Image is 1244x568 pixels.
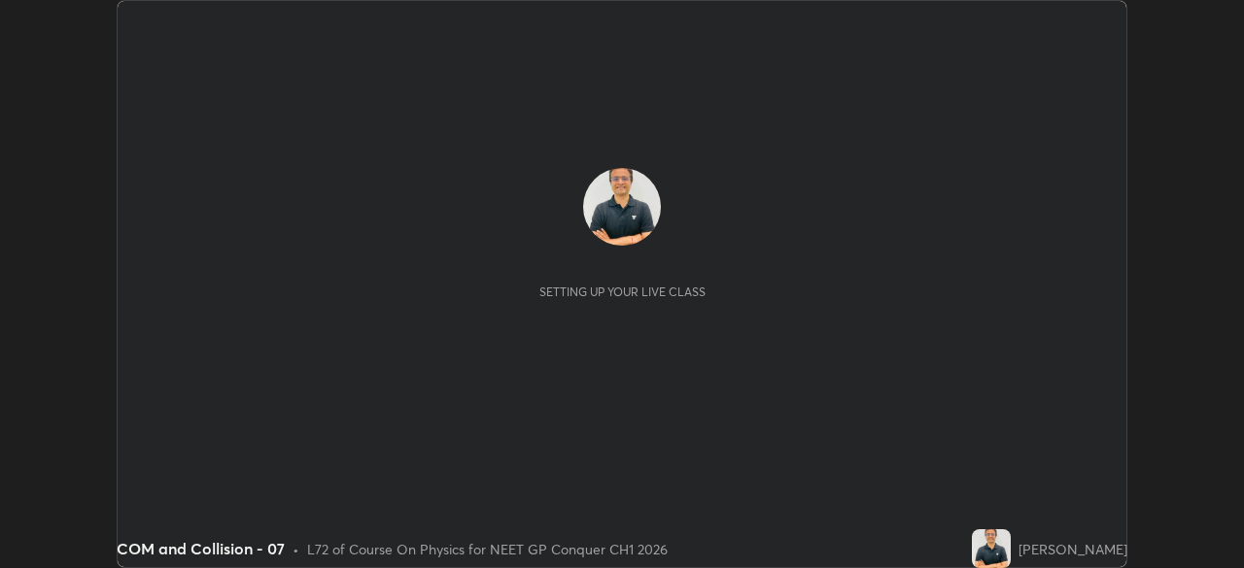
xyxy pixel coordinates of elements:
[293,539,299,559] div: •
[1019,539,1127,559] div: [PERSON_NAME]
[117,537,285,560] div: COM and Collision - 07
[307,539,668,559] div: L72 of Course On Physics for NEET GP Conquer CH1 2026
[972,529,1011,568] img: 37e60c5521b4440f9277884af4c92300.jpg
[539,284,706,299] div: Setting up your live class
[583,168,661,246] img: 37e60c5521b4440f9277884af4c92300.jpg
